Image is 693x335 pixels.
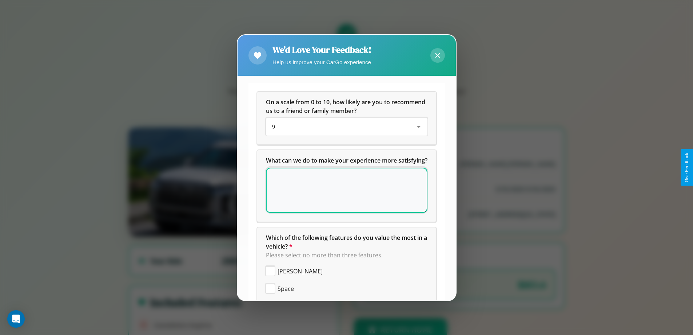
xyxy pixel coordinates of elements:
div: Open Intercom Messenger [7,310,25,328]
span: 9 [272,123,275,131]
p: Help us improve your CarGo experience [272,57,371,67]
span: Please select no more than three features. [266,251,383,259]
span: Space [278,284,294,293]
div: On a scale from 0 to 10, how likely are you to recommend us to a friend or family member? [257,92,436,144]
span: What can we do to make your experience more satisfying? [266,156,427,164]
h2: We'd Love Your Feedback! [272,44,371,56]
span: On a scale from 0 to 10, how likely are you to recommend us to a friend or family member? [266,98,427,115]
div: On a scale from 0 to 10, how likely are you to recommend us to a friend or family member? [266,118,427,136]
div: Give Feedback [684,153,689,182]
span: Which of the following features do you value the most in a vehicle? [266,234,429,250]
span: [PERSON_NAME] [278,267,323,276]
h5: On a scale from 0 to 10, how likely are you to recommend us to a friend or family member? [266,98,427,115]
